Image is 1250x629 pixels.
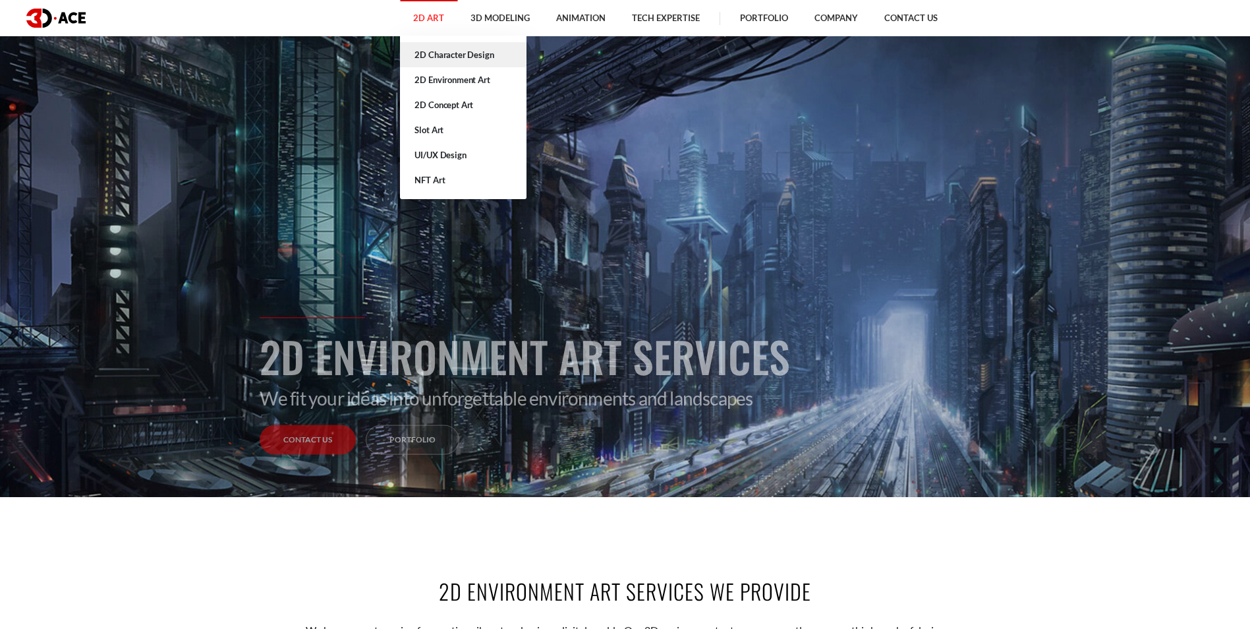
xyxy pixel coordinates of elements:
[400,167,526,193] a: NFT Art
[366,425,459,455] a: Portfolio
[400,67,526,92] a: 2D Environment Art
[400,42,526,67] a: 2D Character Design
[26,9,86,28] img: logo dark
[400,117,526,142] a: Slot Art
[260,425,356,455] a: Contact Us
[260,387,991,409] p: We fit your ideas into unforgettable environments and landscapes
[260,576,991,606] h2: 2D ENVIRONMENT ART SERVICES WE PROVIDE
[260,325,991,387] h1: 2D Environment Art Services
[400,142,526,167] a: UI/UX Design
[400,92,526,117] a: 2D Concept Art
